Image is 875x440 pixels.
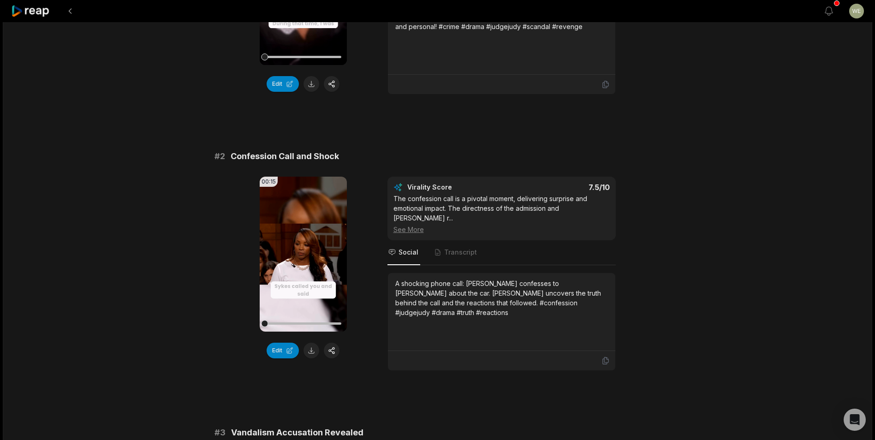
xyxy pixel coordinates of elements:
[444,248,477,257] span: Transcript
[511,183,610,192] div: 7.5 /10
[407,183,506,192] div: Virality Score
[393,225,610,234] div: See More
[395,279,608,317] div: A shocking phone call: [PERSON_NAME] confesses to [PERSON_NAME] about the car. [PERSON_NAME] unco...
[214,426,226,439] span: # 3
[267,343,299,358] button: Edit
[267,76,299,92] button: Edit
[214,150,225,163] span: # 2
[387,240,616,265] nav: Tabs
[231,426,363,439] span: Vandalism Accusation Revealed
[231,150,339,163] span: Confession Call and Shock
[260,177,347,332] video: Your browser does not support mp4 format.
[399,248,418,257] span: Social
[393,194,610,234] div: The confession call is a pivotal moment, delivering surprise and emotional impact. The directness...
[844,409,866,431] div: Open Intercom Messenger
